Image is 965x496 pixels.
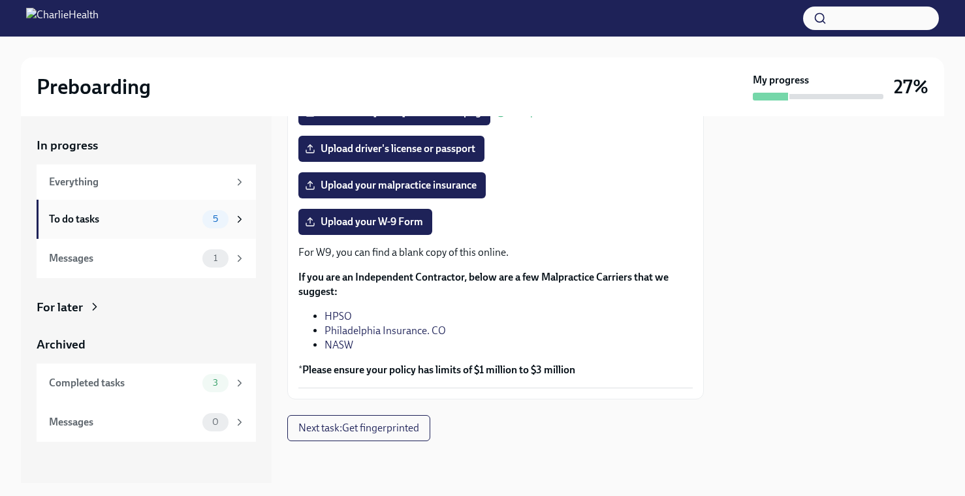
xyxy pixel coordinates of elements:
a: HPSO [324,310,352,322]
a: In progress [37,137,256,154]
p: For W9, you can find a blank copy of this online. [298,245,693,260]
h2: Preboarding [37,74,151,100]
button: Next task:Get fingerprinted [287,415,430,441]
a: To do tasks5 [37,200,256,239]
a: Archived [37,336,256,353]
label: Upload your malpractice insurance [298,172,486,198]
a: Completed tasks3 [37,364,256,403]
span: Completed [509,107,558,117]
span: Upload your malpractice insurance [308,179,477,192]
div: To do tasks [49,212,197,226]
a: For later [37,299,256,316]
img: CharlieHealth [26,8,99,29]
span: 3 [205,378,226,388]
span: Upload your W-9 Form [308,215,423,228]
div: Messages [49,251,197,266]
div: For later [37,299,83,316]
a: Messages0 [37,403,256,442]
strong: If you are an Independent Contractor, below are a few Malpractice Carriers that we suggest: [298,271,669,298]
a: Messages1 [37,239,256,278]
span: Upload driver's license or passport [308,142,475,155]
a: Philadelphia Insurance. CO [324,324,446,337]
strong: My progress [753,73,809,87]
span: 5 [205,214,226,224]
label: Upload driver's license or passport [298,136,484,162]
a: NASW [324,339,353,351]
span: Next task : Get fingerprinted [298,422,419,435]
a: Everything [37,164,256,200]
div: Everything [49,175,229,189]
div: Messages [49,415,197,429]
span: 1 [206,253,225,263]
span: 0 [204,417,227,427]
h3: 27% [894,75,928,99]
strong: Please ensure your policy has limits of $1 million to $3 million [302,364,575,376]
label: Upload your W-9 Form [298,209,432,235]
div: Completed tasks [49,376,197,390]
